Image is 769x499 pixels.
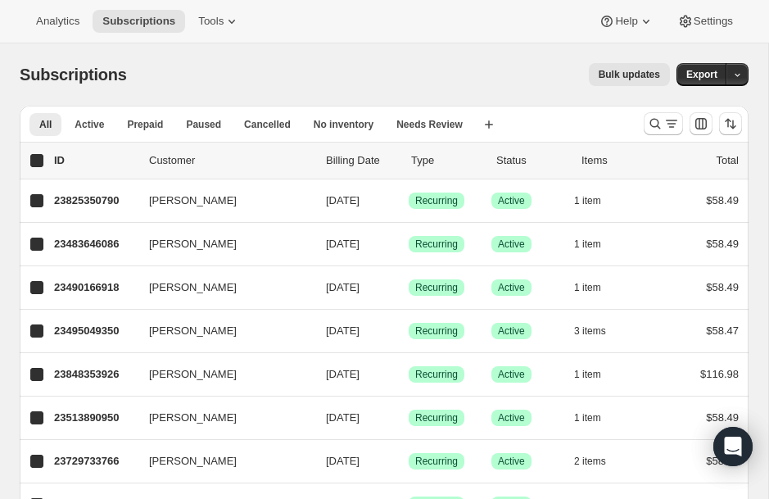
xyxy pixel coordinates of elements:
[589,10,663,33] button: Help
[574,281,601,294] span: 1 item
[574,411,601,424] span: 1 item
[54,193,136,209] p: 23825350790
[149,236,237,252] span: [PERSON_NAME]
[415,411,458,424] span: Recurring
[574,324,606,338] span: 3 items
[54,363,739,386] div: 23848353926[PERSON_NAME][DATE]SuccessRecurringSuccessActive1 item$116.98
[54,450,739,473] div: 23729733766[PERSON_NAME][DATE]SuccessRecurringSuccessActive2 items$58.47
[599,68,660,81] span: Bulk updates
[706,455,739,467] span: $58.47
[574,233,619,256] button: 1 item
[700,368,739,380] span: $116.98
[326,324,360,337] span: [DATE]
[396,118,463,131] span: Needs Review
[54,320,739,342] div: 23495049350[PERSON_NAME][DATE]SuccessRecurringSuccessActive3 items$58.47
[149,152,313,169] p: Customer
[54,406,739,429] div: 23513890950[PERSON_NAME][DATE]SuccessRecurringSuccessActive1 item$58.49
[139,231,303,257] button: [PERSON_NAME]
[149,410,237,426] span: [PERSON_NAME]
[498,194,525,207] span: Active
[589,63,670,86] button: Bulk updates
[615,15,637,28] span: Help
[326,152,398,169] p: Billing Date
[139,361,303,388] button: [PERSON_NAME]
[411,152,483,169] div: Type
[26,10,89,33] button: Analytics
[139,405,303,431] button: [PERSON_NAME]
[415,194,458,207] span: Recurring
[139,274,303,301] button: [PERSON_NAME]
[706,281,739,293] span: $58.49
[139,188,303,214] button: [PERSON_NAME]
[326,194,360,206] span: [DATE]
[574,238,601,251] span: 1 item
[326,238,360,250] span: [DATE]
[719,112,742,135] button: Sort the results
[186,118,221,131] span: Paused
[54,189,739,212] div: 23825350790[PERSON_NAME][DATE]SuccessRecurringSuccessActive1 item$58.49
[54,323,136,339] p: 23495049350
[706,324,739,337] span: $58.47
[415,368,458,381] span: Recurring
[75,118,104,131] span: Active
[36,15,79,28] span: Analytics
[574,194,601,207] span: 1 item
[149,453,237,470] span: [PERSON_NAME]
[415,324,458,338] span: Recurring
[676,63,727,86] button: Export
[496,152,568,169] p: Status
[54,152,136,169] p: ID
[498,238,525,251] span: Active
[326,368,360,380] span: [DATE]
[717,152,739,169] p: Total
[102,15,175,28] span: Subscriptions
[498,368,525,381] span: Active
[498,324,525,338] span: Active
[54,279,136,296] p: 23490166918
[139,448,303,474] button: [PERSON_NAME]
[314,118,373,131] span: No inventory
[498,281,525,294] span: Active
[149,323,237,339] span: [PERSON_NAME]
[706,411,739,424] span: $58.49
[686,68,717,81] span: Export
[54,366,136,383] p: 23848353926
[690,112,712,135] button: Customize table column order and visibility
[574,276,619,299] button: 1 item
[326,455,360,467] span: [DATE]
[139,318,303,344] button: [PERSON_NAME]
[498,411,525,424] span: Active
[244,118,291,131] span: Cancelled
[54,453,136,470] p: 23729733766
[54,152,739,169] div: IDCustomerBilling DateTypeStatusItemsTotal
[644,112,683,135] button: Search and filter results
[326,281,360,293] span: [DATE]
[93,10,185,33] button: Subscriptions
[20,66,127,84] span: Subscriptions
[54,236,136,252] p: 23483646086
[415,281,458,294] span: Recurring
[667,10,743,33] button: Settings
[574,368,601,381] span: 1 item
[149,193,237,209] span: [PERSON_NAME]
[574,189,619,212] button: 1 item
[54,410,136,426] p: 23513890950
[476,113,502,136] button: Create new view
[54,276,739,299] div: 23490166918[PERSON_NAME][DATE]SuccessRecurringSuccessActive1 item$58.49
[574,320,624,342] button: 3 items
[415,238,458,251] span: Recurring
[54,233,739,256] div: 23483646086[PERSON_NAME][DATE]SuccessRecurringSuccessActive1 item$58.49
[694,15,733,28] span: Settings
[188,10,250,33] button: Tools
[713,427,753,466] div: Open Intercom Messenger
[706,194,739,206] span: $58.49
[574,455,606,468] span: 2 items
[574,450,624,473] button: 2 items
[149,366,237,383] span: [PERSON_NAME]
[706,238,739,250] span: $58.49
[39,118,52,131] span: All
[326,411,360,424] span: [DATE]
[574,406,619,429] button: 1 item
[498,455,525,468] span: Active
[198,15,224,28] span: Tools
